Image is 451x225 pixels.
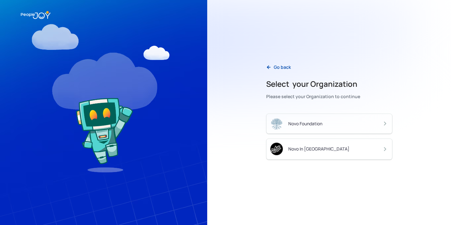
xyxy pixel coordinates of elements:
[266,139,392,160] a: Novo In [GEOGRAPHIC_DATA]
[266,114,392,134] a: Novo Foundation
[266,92,360,101] div: Please select your Organization to continue
[288,146,349,152] div: Novo In [GEOGRAPHIC_DATA]
[261,61,296,74] a: Go back
[288,121,322,127] div: Novo Foundation
[274,64,291,70] div: Go back
[266,79,360,89] h2: Select your Organization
